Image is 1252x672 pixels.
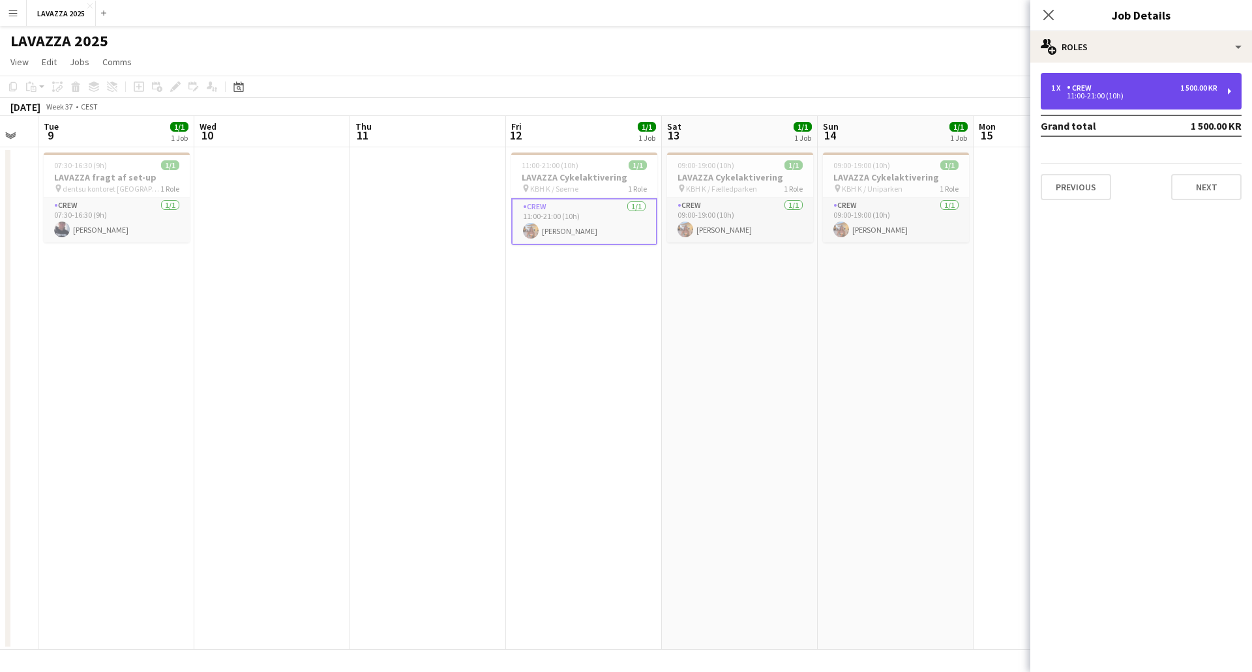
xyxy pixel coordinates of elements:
span: 1 Role [160,184,179,194]
span: 1/1 [794,122,812,132]
span: 13 [665,128,681,143]
span: 11 [353,128,372,143]
span: 07:30-16:30 (9h) [54,160,107,170]
span: Edit [42,56,57,68]
h3: Job Details [1030,7,1252,23]
app-job-card: 09:00-19:00 (10h)1/1LAVAZZA Cykelaktivering KBH K / Fælledparken1 RoleCrew1/109:00-19:00 (10h)[PE... [667,153,813,242]
app-job-card: 09:00-19:00 (10h)1/1LAVAZZA Cykelaktivering KBH K / Uniparken1 RoleCrew1/109:00-19:00 (10h)[PERSO... [823,153,969,242]
app-card-role: Crew1/107:30-16:30 (9h)[PERSON_NAME] [44,198,190,242]
h3: LAVAZZA fragt af set-up [44,171,190,183]
span: 1/1 [949,122,968,132]
div: 1 Job [794,133,811,143]
div: 1 500.00 KR [1180,83,1217,93]
span: 1/1 [629,160,647,170]
span: 12 [509,128,522,143]
button: Next [1171,174,1242,200]
div: [DATE] [10,100,40,113]
app-card-role: Crew1/109:00-19:00 (10h)[PERSON_NAME] [667,198,813,242]
span: Wed [200,121,216,132]
h1: LAVAZZA 2025 [10,31,108,51]
div: 1 Job [950,133,967,143]
span: Sat [667,121,681,132]
span: KBH K / Uniparken [842,184,902,194]
h3: LAVAZZA Cykelaktivering [823,171,969,183]
td: 1 500.00 KR [1159,115,1242,136]
span: 09:00-19:00 (10h) [833,160,890,170]
a: View [5,53,34,70]
h3: LAVAZZA Cykelaktivering [667,171,813,183]
a: Edit [37,53,62,70]
td: Grand total [1041,115,1159,136]
span: Tue [44,121,59,132]
button: LAVAZZA 2025 [27,1,96,26]
span: Mon [979,121,996,132]
span: KBH K / Søerne [530,184,578,194]
button: Previous [1041,174,1111,200]
div: CEST [81,102,98,111]
span: Jobs [70,56,89,68]
span: 1 Role [784,184,803,194]
app-job-card: 11:00-21:00 (10h)1/1LAVAZZA Cykelaktivering KBH K / Søerne1 RoleCrew1/111:00-21:00 (10h)[PERSON_N... [511,153,657,245]
span: 09:00-19:00 (10h) [678,160,734,170]
app-card-role: Crew1/109:00-19:00 (10h)[PERSON_NAME] [823,198,969,242]
span: View [10,56,29,68]
a: Jobs [65,53,95,70]
span: 1/1 [170,122,188,132]
span: 1 Role [940,184,959,194]
span: Comms [102,56,132,68]
span: 1 Role [628,184,647,194]
div: Roles [1030,31,1252,63]
span: 11:00-21:00 (10h) [522,160,578,170]
span: 14 [821,128,839,143]
div: Crew [1067,83,1097,93]
span: 10 [198,128,216,143]
span: Week 37 [43,102,76,111]
span: 9 [42,128,59,143]
div: 1 Job [638,133,655,143]
span: Thu [355,121,372,132]
span: 15 [977,128,996,143]
span: KBH K / Fælledparken [686,184,757,194]
span: dentsu kontoret [GEOGRAPHIC_DATA] [63,184,160,194]
span: Fri [511,121,522,132]
div: 11:00-21:00 (10h) [1051,93,1217,99]
div: 1 x [1051,83,1067,93]
div: 1 Job [171,133,188,143]
h3: LAVAZZA Cykelaktivering [511,171,657,183]
span: 1/1 [161,160,179,170]
a: Comms [97,53,137,70]
span: Sun [823,121,839,132]
app-card-role: Crew1/111:00-21:00 (10h)[PERSON_NAME] [511,198,657,245]
span: 1/1 [638,122,656,132]
span: 1/1 [940,160,959,170]
app-job-card: 07:30-16:30 (9h)1/1LAVAZZA fragt af set-up dentsu kontoret [GEOGRAPHIC_DATA]1 RoleCrew1/107:30-16... [44,153,190,242]
span: 1/1 [784,160,803,170]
